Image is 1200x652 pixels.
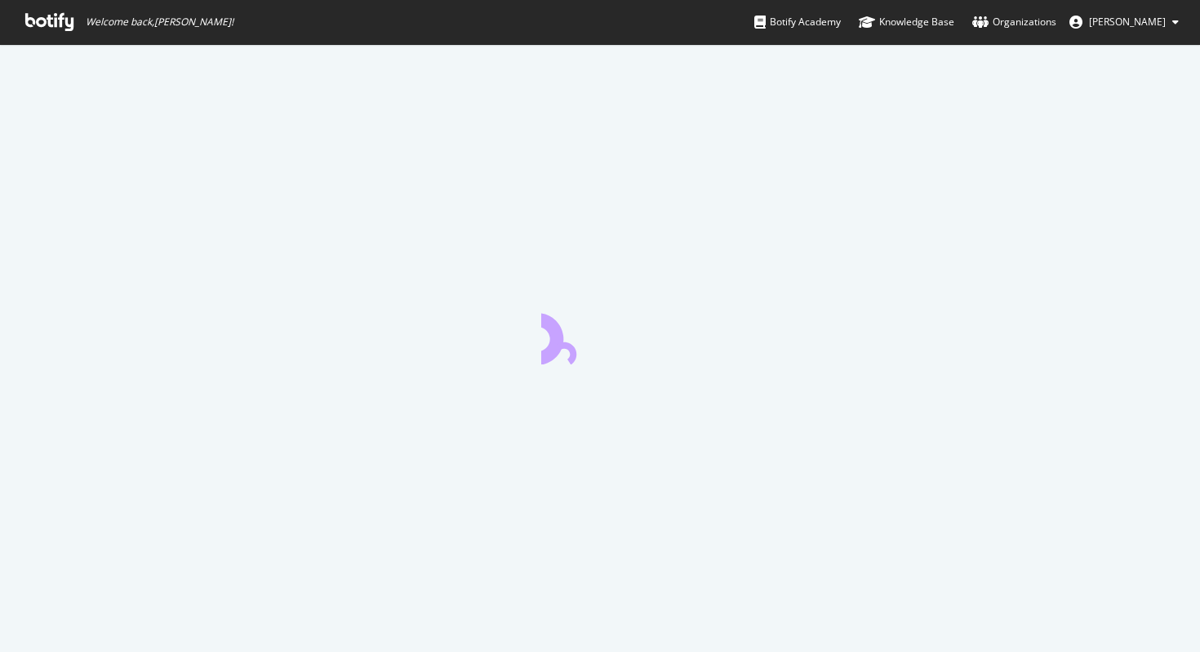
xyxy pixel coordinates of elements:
button: [PERSON_NAME] [1056,9,1192,35]
span: Welcome back, [PERSON_NAME] ! [86,16,233,29]
span: Ting Liu [1089,15,1166,29]
div: Botify Academy [754,14,841,30]
div: Knowledge Base [859,14,954,30]
div: Organizations [972,14,1056,30]
div: animation [541,306,659,364]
